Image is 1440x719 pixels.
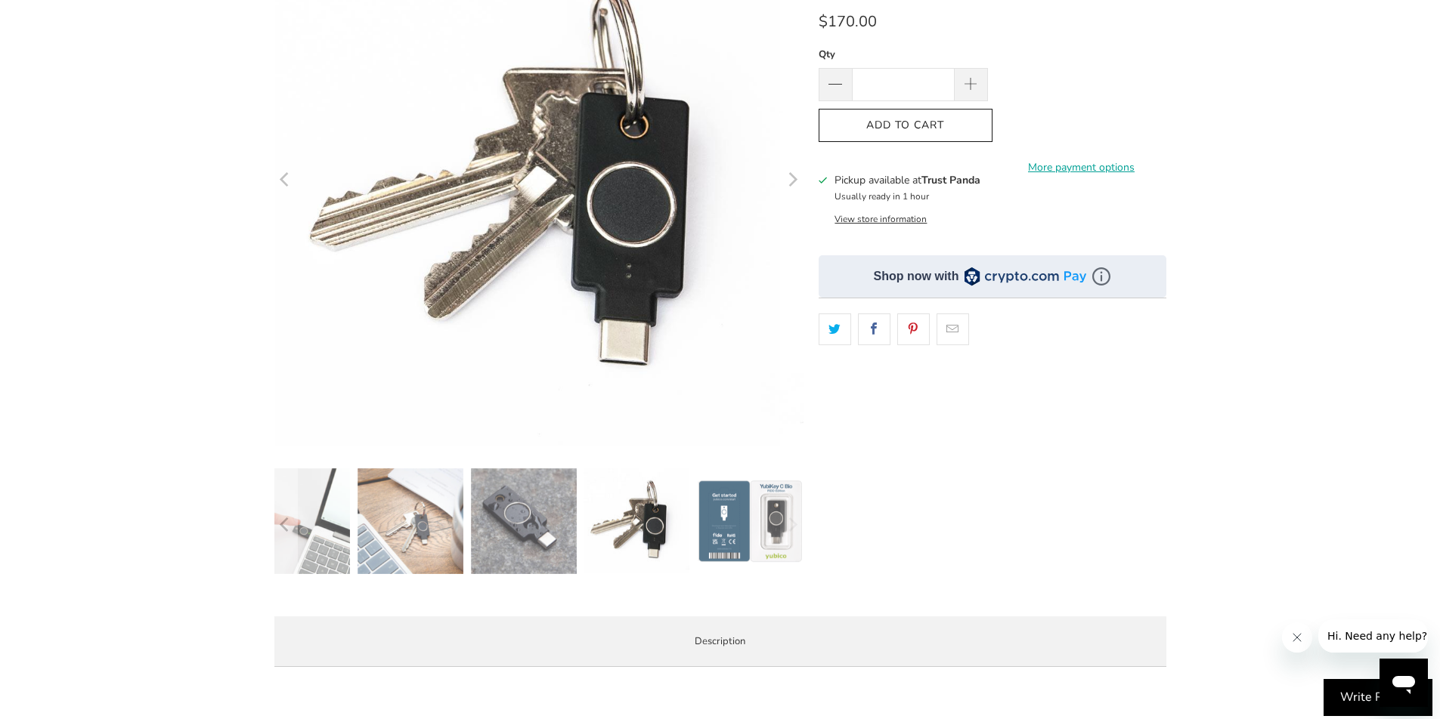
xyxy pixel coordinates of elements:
a: Share this on Facebook [858,313,890,345]
label: Qty [819,46,988,63]
img: YubiKey C Bio (FIDO Edition) - Trust Panda [584,468,689,574]
a: Share this on Pinterest [897,313,930,345]
iframe: Reviews Widget [819,372,1166,421]
h3: Pickup available at [835,172,980,188]
span: Add to Cart [835,119,977,132]
div: Write Review [1324,679,1432,717]
label: Description [274,616,1166,667]
iframe: Button to launch messaging window [1380,659,1428,707]
button: Next [780,468,804,582]
img: YubiKey C Bio (FIDO Edition) - Trust Panda [471,468,577,574]
iframe: Close message [1282,622,1312,653]
span: $170.00 [819,11,877,32]
a: More payment options [997,159,1166,176]
img: YubiKey C Bio (FIDO Edition) - Trust Panda [697,468,803,574]
b: Trust Panda [921,173,980,187]
button: View store information [835,213,927,225]
div: Shop now with [874,268,959,285]
a: Share this on Twitter [819,313,851,345]
button: Add to Cart [819,109,993,143]
a: Email this to a friend [937,313,969,345]
img: YubiKey C Bio (FIDO Edition) - Trust Panda [358,468,463,574]
small: Usually ready in 1 hour [835,190,929,202]
button: Previous [274,468,298,582]
iframe: Message from company [1318,619,1428,653]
